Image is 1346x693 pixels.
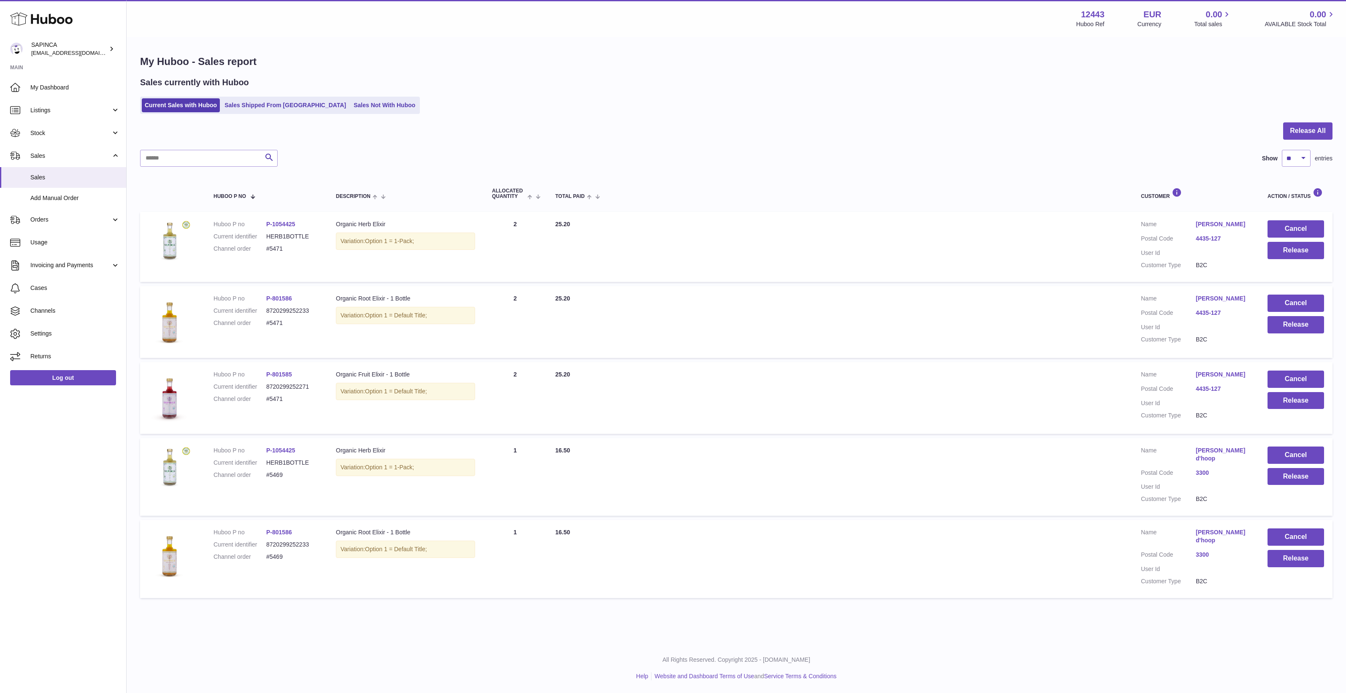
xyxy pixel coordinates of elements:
span: Add Manual Order [30,194,120,202]
a: 0.00 AVAILABLE Stock Total [1265,9,1336,28]
span: Sales [30,152,111,160]
dd: HERB1BOTTLE [266,459,319,467]
span: Sales [30,173,120,181]
dt: Name [1141,528,1196,547]
dt: Postal Code [1141,235,1196,245]
div: Variation: [336,541,475,558]
span: 25.20 [555,221,570,227]
dt: Huboo P no [214,295,266,303]
span: AVAILABLE Stock Total [1265,20,1336,28]
button: Release [1268,242,1324,259]
span: Orders [30,216,111,224]
dt: Current identifier [214,541,266,549]
a: 4435-127 [1196,235,1251,243]
div: Action / Status [1268,188,1324,199]
span: Option 1 = Default Title; [365,388,427,395]
span: 16.50 [555,529,570,536]
td: 2 [484,286,547,358]
li: and [651,672,836,680]
dt: Channel order [214,245,266,253]
dd: HERB1BOTTLE [266,233,319,241]
span: Stock [30,129,111,137]
span: Usage [30,238,120,246]
dt: Customer Type [1141,411,1196,420]
dt: Current identifier [214,383,266,391]
button: Cancel [1268,528,1324,546]
div: Organic Fruit Elixir - 1 Bottle [336,371,475,379]
div: Currency [1138,20,1162,28]
button: Cancel [1268,371,1324,388]
div: Organic Herb Elixir [336,447,475,455]
a: Sales Shipped From [GEOGRAPHIC_DATA] [222,98,349,112]
span: Huboo P no [214,194,246,199]
dd: B2C [1196,577,1251,585]
button: Cancel [1268,447,1324,464]
td: 2 [484,212,547,282]
h2: Sales currently with Huboo [140,77,249,88]
div: Huboo Ref [1076,20,1105,28]
dt: User Id [1141,399,1196,407]
a: 3300 [1196,551,1251,559]
span: 0.00 [1206,9,1222,20]
a: 3300 [1196,469,1251,477]
span: [EMAIL_ADDRESS][DOMAIN_NAME] [31,49,124,56]
dt: Huboo P no [214,371,266,379]
td: 1 [484,520,547,598]
dt: Huboo P no [214,528,266,536]
a: 0.00 Total sales [1194,9,1232,28]
dt: Name [1141,220,1196,230]
dt: Name [1141,295,1196,305]
span: Invoicing and Payments [30,261,111,269]
span: 25.20 [555,371,570,378]
div: Variation: [336,459,475,476]
dt: User Id [1141,323,1196,331]
dt: Customer Type [1141,336,1196,344]
button: Release [1268,550,1324,567]
dt: Channel order [214,395,266,403]
a: P-1054425 [266,221,295,227]
a: 4435-127 [1196,309,1251,317]
span: ALLOCATED Quantity [492,188,525,199]
a: P-801586 [266,295,292,302]
span: My Dashboard [30,84,120,92]
span: Listings [30,106,111,114]
dd: #5469 [266,553,319,561]
a: Help [636,673,649,679]
button: Release [1268,392,1324,409]
img: 1xHerb_NB.png [149,220,191,263]
dd: #5469 [266,471,319,479]
span: Option 1 = Default Title; [365,312,427,319]
dd: #5471 [266,319,319,327]
h1: My Huboo - Sales report [140,55,1332,68]
a: P-1054425 [266,447,295,454]
button: Cancel [1268,220,1324,238]
dt: Current identifier [214,307,266,315]
dt: Current identifier [214,459,266,467]
span: Cases [30,284,120,292]
img: Sapinca-OrganicRootElixir1bottle_nobackground.png [149,295,191,347]
dt: Name [1141,447,1196,465]
dt: Customer Type [1141,261,1196,269]
span: Returns [30,352,120,360]
dd: B2C [1196,411,1251,420]
dt: Name [1141,371,1196,381]
dt: Postal Code [1141,551,1196,561]
dt: Postal Code [1141,309,1196,319]
a: [PERSON_NAME] d'hoop [1196,447,1251,463]
button: Release All [1283,122,1332,140]
a: Log out [10,370,116,385]
dt: Customer Type [1141,577,1196,585]
div: Variation: [336,383,475,400]
dd: B2C [1196,336,1251,344]
dt: User Id [1141,483,1196,491]
button: Release [1268,316,1324,333]
a: Sales Not With Huboo [351,98,418,112]
label: Show [1262,154,1278,162]
dd: #5471 [266,245,319,253]
a: Current Sales with Huboo [142,98,220,112]
div: Customer [1141,188,1251,199]
span: Total paid [555,194,585,199]
dt: Postal Code [1141,385,1196,395]
img: internalAdmin-12443@internal.huboo.com [10,43,23,55]
a: Website and Dashboard Terms of Use [654,673,754,679]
